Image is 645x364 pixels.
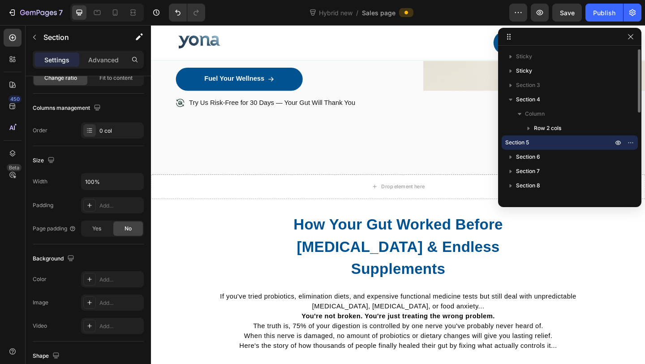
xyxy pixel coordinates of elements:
p: 7 [59,7,63,18]
span: Here's the story of how thousands of people finally healed their gut by fixing what actually cont... [96,345,442,352]
span: / [356,8,358,17]
span: When this nerve is damaged, no amount of probiotics or dietary changes will give you lasting relief. [101,334,436,342]
div: Color [33,275,47,283]
div: Beta [7,164,21,171]
div: Undo/Redo [169,4,205,22]
div: Padding [33,201,53,209]
span: Section 4 [516,95,540,104]
div: Add... [99,202,142,210]
div: Drop element here [250,172,298,179]
button: 7 [4,4,67,22]
p: Settings [44,55,69,65]
div: Add... [99,276,142,284]
span: Column [525,109,545,118]
input: Auto [82,173,143,190]
button: Publish [585,4,623,22]
div: Publish [593,8,615,17]
span: Save [560,9,575,17]
p: Fuel Your Wellness [404,14,469,24]
span: Sales page [362,8,396,17]
div: Video [33,322,47,330]
a: Fuel Your Wellness [27,46,165,71]
span: Sticky [516,66,532,75]
strong: How Your Gut Worked Before [MEDICAL_DATA] & Endless Supplements [155,208,383,274]
div: Add... [99,299,142,307]
div: Page padding [33,225,76,233]
span: Section 9 [516,195,540,204]
span: Change ratio [44,74,77,82]
div: Columns management [33,102,103,114]
span: Yes [92,225,101,233]
p: Fuel Your Wellness [58,54,123,63]
span: Section 6 [516,152,540,161]
p: Try Us Risk-Free for 30 Days — Your Gut Will Thank You [41,80,222,89]
p: Advanced [88,55,119,65]
span: If you've tried probiotics, elimination diets, and expensive functional medicine tests but still ... [75,291,462,309]
span: Section 3 [516,81,540,90]
div: Shape [33,350,61,362]
span: Section 8 [516,181,540,190]
div: Order [33,126,47,134]
span: No [125,225,132,233]
strong: You're not broken. You're just treating the wrong problem. [163,312,374,320]
p: Section [43,32,117,43]
div: 450 [9,95,21,103]
div: Add... [99,322,142,330]
div: Width [33,178,47,186]
div: 0 col [99,127,142,135]
span: Section 7 [516,167,540,176]
span: Section 5 [505,138,529,147]
a: Fuel Your Wellness [373,6,511,31]
iframe: Design area [151,25,645,364]
span: The truth is, 75% of your digestion is controlled by one nerve you've probably never heard of. [111,323,427,331]
span: Hybrid new [317,8,354,17]
div: Size [33,155,56,167]
span: Sticky [516,52,532,61]
div: Background [33,253,76,265]
span: Fit to content [99,74,133,82]
span: Row 2 cols [534,124,561,133]
button: Save [552,4,582,22]
div: Image [33,299,48,307]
